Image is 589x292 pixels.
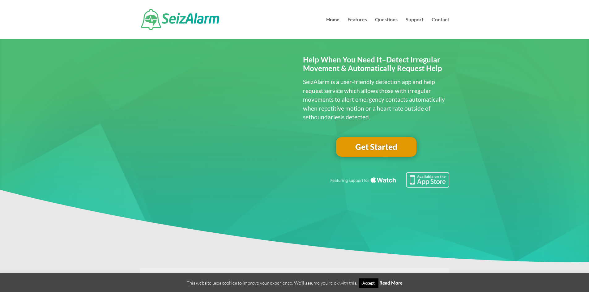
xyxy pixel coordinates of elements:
[187,280,403,286] span: This website uses cookies to improve your experience. We'll assume you're ok with this.
[432,17,449,39] a: Contact
[329,172,449,188] img: Seizure detection available in the Apple App Store.
[406,17,424,39] a: Support
[359,278,378,288] a: Accept
[336,137,416,157] a: Get Started
[141,9,219,30] img: SeizAlarm
[379,280,403,286] a: Read More
[326,17,339,39] a: Home
[534,268,582,285] iframe: Help widget launcher
[375,17,398,39] a: Questions
[311,113,340,121] span: boundaries
[303,55,449,76] h2: Help When You Need It–Detect Irregular Movement & Automatically Request Help
[348,17,367,39] a: Features
[303,78,449,122] p: SeizAlarm is a user-friendly detection app and help request service which allows those with irreg...
[329,182,449,189] a: Featuring seizure detection support for the Apple Watch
